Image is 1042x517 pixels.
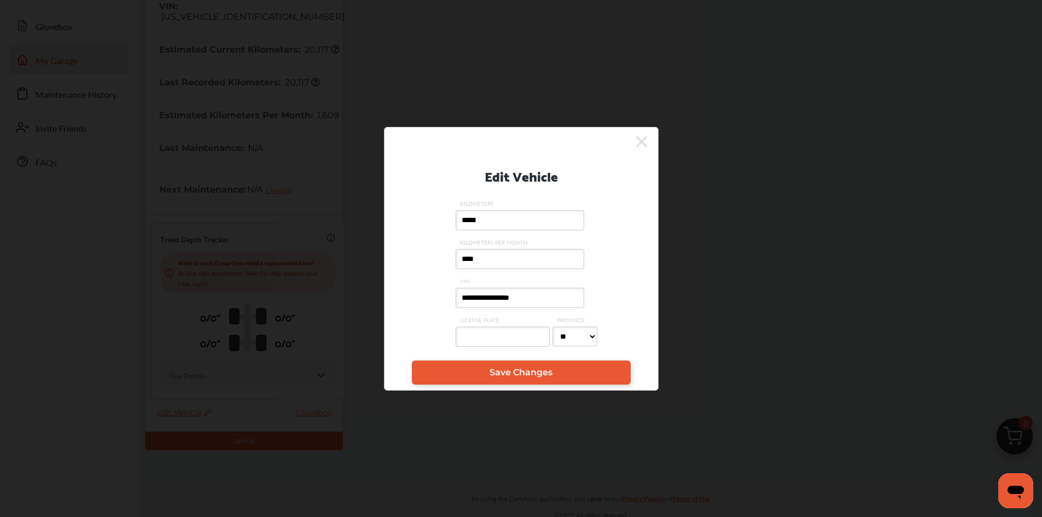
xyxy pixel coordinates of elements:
[456,239,587,246] span: KILOMETERS PER MONTH
[552,316,600,324] span: PROVINCE
[552,327,597,346] select: PROVINCE
[456,316,552,324] span: LICENSE PLATE
[456,249,584,269] input: KILOMETERS PER MONTH
[456,277,587,285] span: VIN
[485,164,558,187] p: Edit Vehicle
[456,200,587,207] span: KILOMETERS
[456,327,550,347] input: LICENSE PLATE
[456,288,584,308] input: VIN
[998,473,1033,508] iframe: Button to launch messaging window
[412,361,631,385] a: Save Changes
[490,367,552,377] span: Save Changes
[456,210,584,230] input: KILOMETERS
